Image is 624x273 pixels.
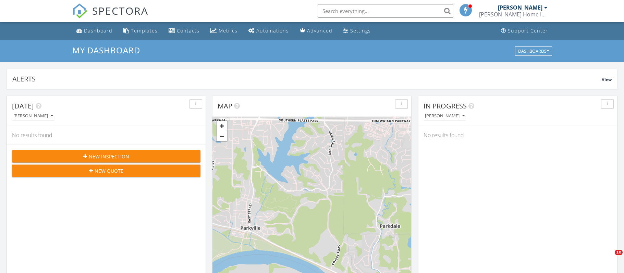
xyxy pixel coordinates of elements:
[217,121,227,131] a: Zoom in
[177,27,199,34] div: Contacts
[601,250,617,266] iframe: Intercom live chat
[350,27,371,34] div: Settings
[256,27,289,34] div: Automations
[89,153,129,160] span: New Inspection
[479,11,548,18] div: Duncan Home Inspections
[13,114,53,118] div: [PERSON_NAME]
[72,9,148,24] a: SPECTORA
[341,25,374,37] a: Settings
[246,25,292,37] a: Automations (Basic)
[219,27,237,34] div: Metrics
[297,25,335,37] a: Advanced
[72,3,87,18] img: The Best Home Inspection Software - Spectora
[602,77,612,82] span: View
[418,126,617,144] div: No results found
[74,25,115,37] a: Dashboard
[7,126,206,144] div: No results found
[12,74,602,83] div: Alerts
[424,112,466,121] button: [PERSON_NAME]
[317,4,454,18] input: Search everything...
[12,150,200,162] button: New Inspection
[12,112,54,121] button: [PERSON_NAME]
[218,101,232,110] span: Map
[425,114,465,118] div: [PERSON_NAME]
[12,165,200,177] button: New Quote
[208,25,240,37] a: Metrics
[72,44,140,56] span: My Dashboard
[307,27,332,34] div: Advanced
[92,3,148,18] span: SPECTORA
[121,25,160,37] a: Templates
[166,25,202,37] a: Contacts
[95,167,123,174] span: New Quote
[515,46,552,56] button: Dashboards
[498,25,551,37] a: Support Center
[424,101,467,110] span: In Progress
[12,101,34,110] span: [DATE]
[615,250,623,255] span: 10
[84,27,112,34] div: Dashboard
[217,131,227,141] a: Zoom out
[508,27,548,34] div: Support Center
[518,49,549,53] div: Dashboards
[131,27,158,34] div: Templates
[498,4,542,11] div: [PERSON_NAME]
